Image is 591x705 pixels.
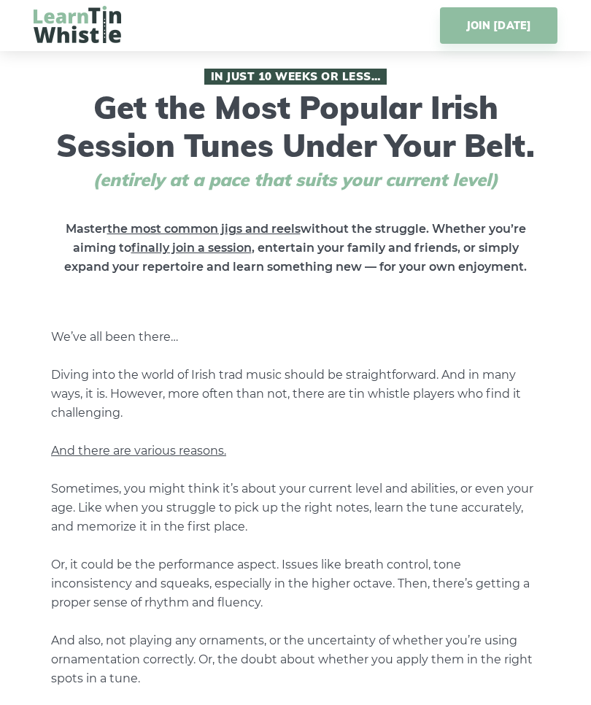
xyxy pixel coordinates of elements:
strong: Master without the struggle. Whether you’re aiming to , entertain your family and friends, or sim... [64,222,527,274]
span: the most common jigs and reels [107,222,301,236]
span: In Just 10 Weeks or Less… [204,69,387,85]
span: finally join a session [131,241,252,255]
span: And there are various reasons. [51,444,226,458]
h1: Get the Most Popular Irish Session Tunes Under Your Belt. [34,69,557,190]
a: JOIN [DATE] [440,7,557,44]
img: LearnTinWhistle.com [34,6,121,43]
span: (entirely at a pace that suits your current level) [66,169,525,190]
